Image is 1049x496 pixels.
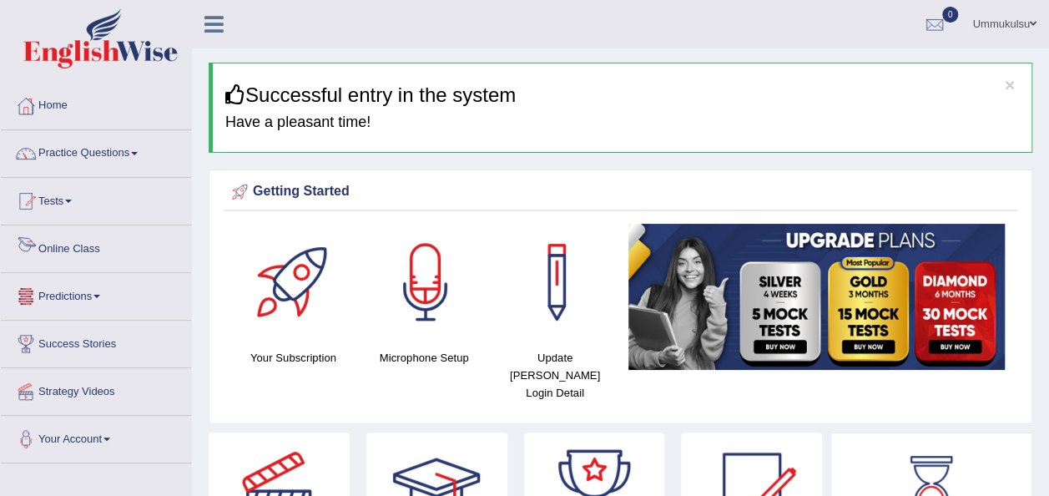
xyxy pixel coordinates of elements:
a: Home [1,83,191,124]
a: Strategy Videos [1,368,191,410]
span: 0 [942,7,959,23]
a: Predictions [1,273,191,315]
button: × [1005,76,1015,94]
a: Online Class [1,225,191,267]
a: Tests [1,178,191,220]
a: Success Stories [1,321,191,362]
a: Your Account [1,416,191,458]
div: Getting Started [228,180,1013,205]
img: small5.jpg [628,224,1005,369]
a: Practice Questions [1,130,191,172]
h4: Have a pleasant time! [225,114,1019,131]
h4: Microphone Setup [367,349,482,367]
h4: Your Subscription [236,349,351,367]
h3: Successful entry in the system [225,84,1019,106]
h4: Update [PERSON_NAME] Login Detail [498,349,613,402]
